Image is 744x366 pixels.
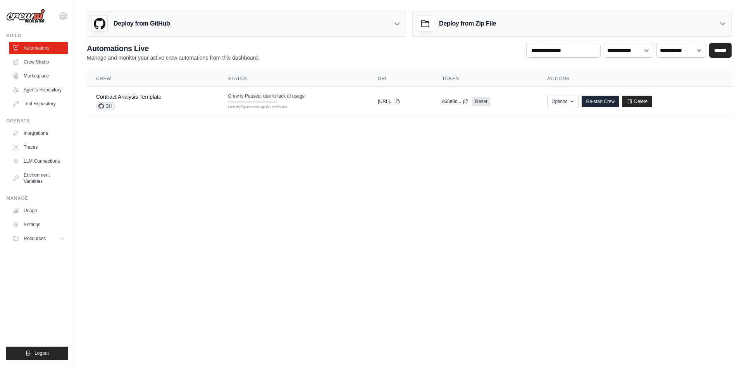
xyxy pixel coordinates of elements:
[6,9,45,24] img: Logo
[9,70,68,82] a: Marketplace
[369,71,433,87] th: URL
[9,204,68,217] a: Usage
[472,97,490,106] a: Reset
[9,232,68,245] button: Resources
[9,218,68,231] a: Settings
[433,71,538,87] th: Token
[538,71,732,87] th: Actions
[34,350,49,356] span: Logout
[9,84,68,96] a: Agents Repository
[6,347,68,360] button: Logout
[622,96,652,107] a: Delete
[547,96,579,107] button: Options
[87,54,259,62] p: Manage and monitor your active crew automations from this dashboard.
[114,19,170,28] h3: Deploy from GitHub
[439,19,496,28] h3: Deploy from Zip File
[87,43,259,54] h2: Automations Live
[582,96,619,107] a: Re-start Crew
[228,105,277,110] div: First deploy can take up to 10 minutes
[219,71,369,87] th: Status
[442,98,469,105] button: 865e8c...
[9,56,68,68] a: Crew Studio
[9,169,68,187] a: Environment Variables
[9,155,68,167] a: LLM Connections
[6,33,68,39] div: Build
[96,94,162,100] a: Contract Analysis Template
[96,102,115,110] span: GH
[9,98,68,110] a: Tool Repository
[9,42,68,54] a: Automations
[9,141,68,153] a: Traces
[228,93,305,99] span: Crew is Paused, due to lack of usage
[9,127,68,139] a: Integrations
[87,71,219,87] th: Crew
[6,118,68,124] div: Operate
[24,235,46,242] span: Resources
[6,195,68,201] div: Manage
[92,16,107,31] img: GitHub Logo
